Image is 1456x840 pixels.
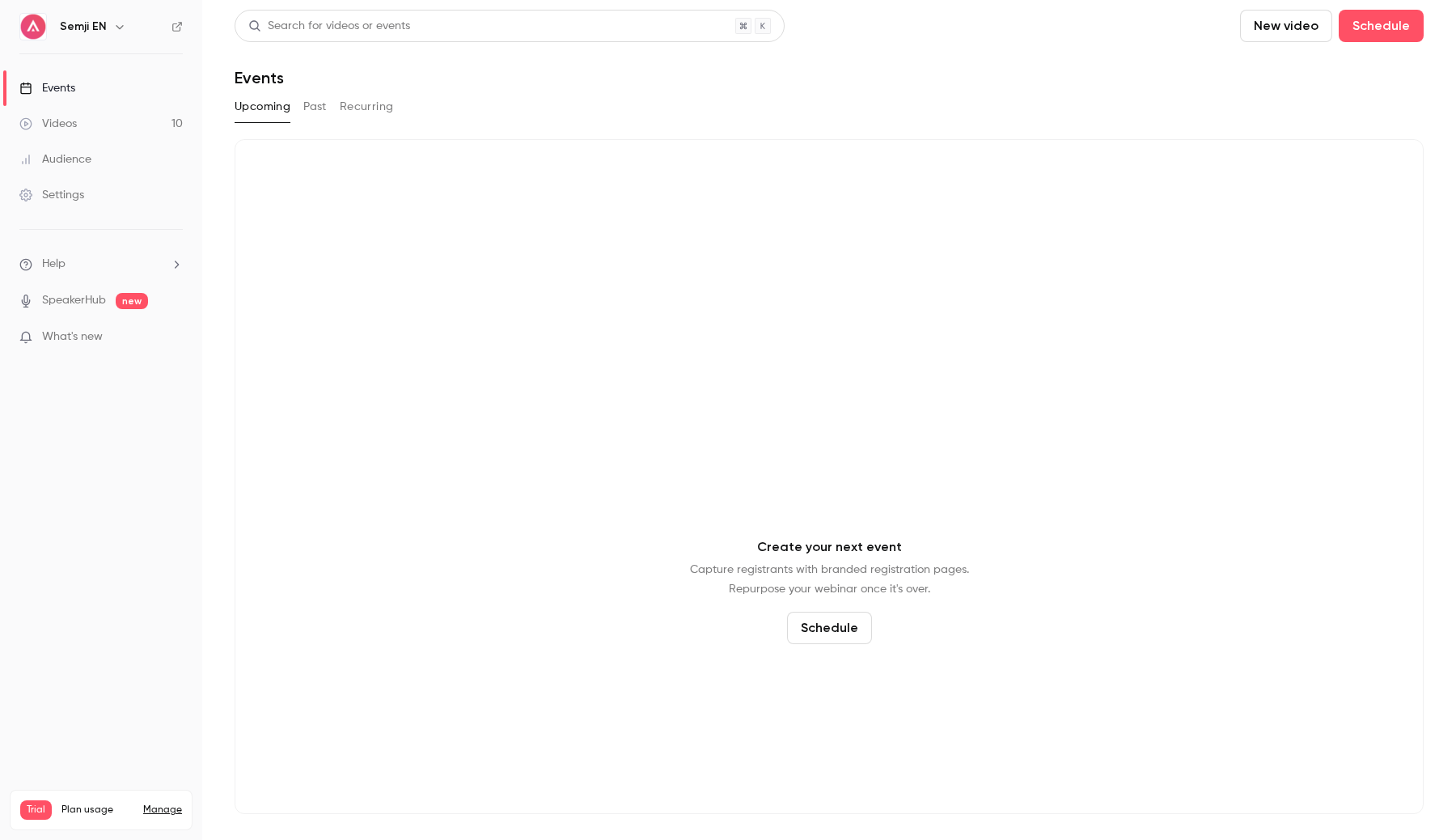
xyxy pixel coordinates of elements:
[1240,10,1332,42] button: New video
[143,804,182,817] a: Manage
[42,292,106,309] a: SpeakerHub
[787,612,872,644] button: Schedule
[690,560,969,599] p: Capture registrants with branded registration pages. Repurpose your webinar once it's over.
[757,537,902,557] p: Create your next event
[20,800,52,820] span: Trial
[60,19,107,35] h6: Semji EN
[1339,10,1424,42] button: Schedule
[116,293,148,309] span: new
[340,94,394,120] button: Recurring
[303,94,327,120] button: Past
[163,330,183,345] iframe: Noticeable Trigger
[19,187,84,203] div: Settings
[235,94,290,120] button: Upcoming
[42,256,66,273] span: Help
[19,151,91,168] div: Audience
[42,329,103,346] span: What's new
[61,804,133,817] span: Plan usage
[19,256,183,273] li: help-dropdown-opener
[20,14,46,40] img: Semji EN
[19,116,77,132] div: Videos
[235,68,284,87] h1: Events
[248,18,410,35] div: Search for videos or events
[19,80,75,96] div: Events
